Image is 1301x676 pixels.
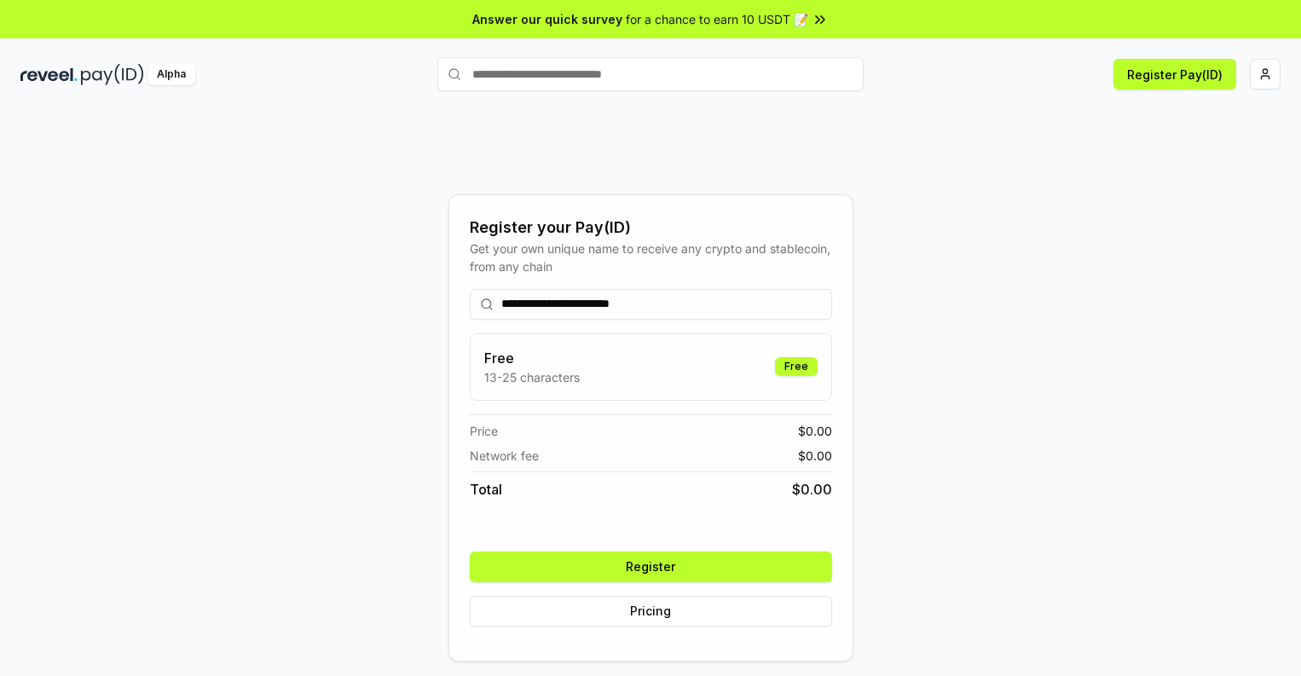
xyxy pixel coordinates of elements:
[484,348,580,368] h3: Free
[81,64,144,85] img: pay_id
[1113,59,1236,90] button: Register Pay(ID)
[470,596,832,627] button: Pricing
[484,368,580,386] p: 13-25 characters
[20,64,78,85] img: reveel_dark
[798,447,832,465] span: $ 0.00
[470,216,832,240] div: Register your Pay(ID)
[470,422,498,440] span: Price
[472,10,622,28] span: Answer our quick survey
[470,552,832,582] button: Register
[470,479,502,500] span: Total
[470,447,539,465] span: Network fee
[775,357,818,376] div: Free
[792,479,832,500] span: $ 0.00
[626,10,808,28] span: for a chance to earn 10 USDT 📝
[798,422,832,440] span: $ 0.00
[470,240,832,275] div: Get your own unique name to receive any crypto and stablecoin, from any chain
[147,64,195,85] div: Alpha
